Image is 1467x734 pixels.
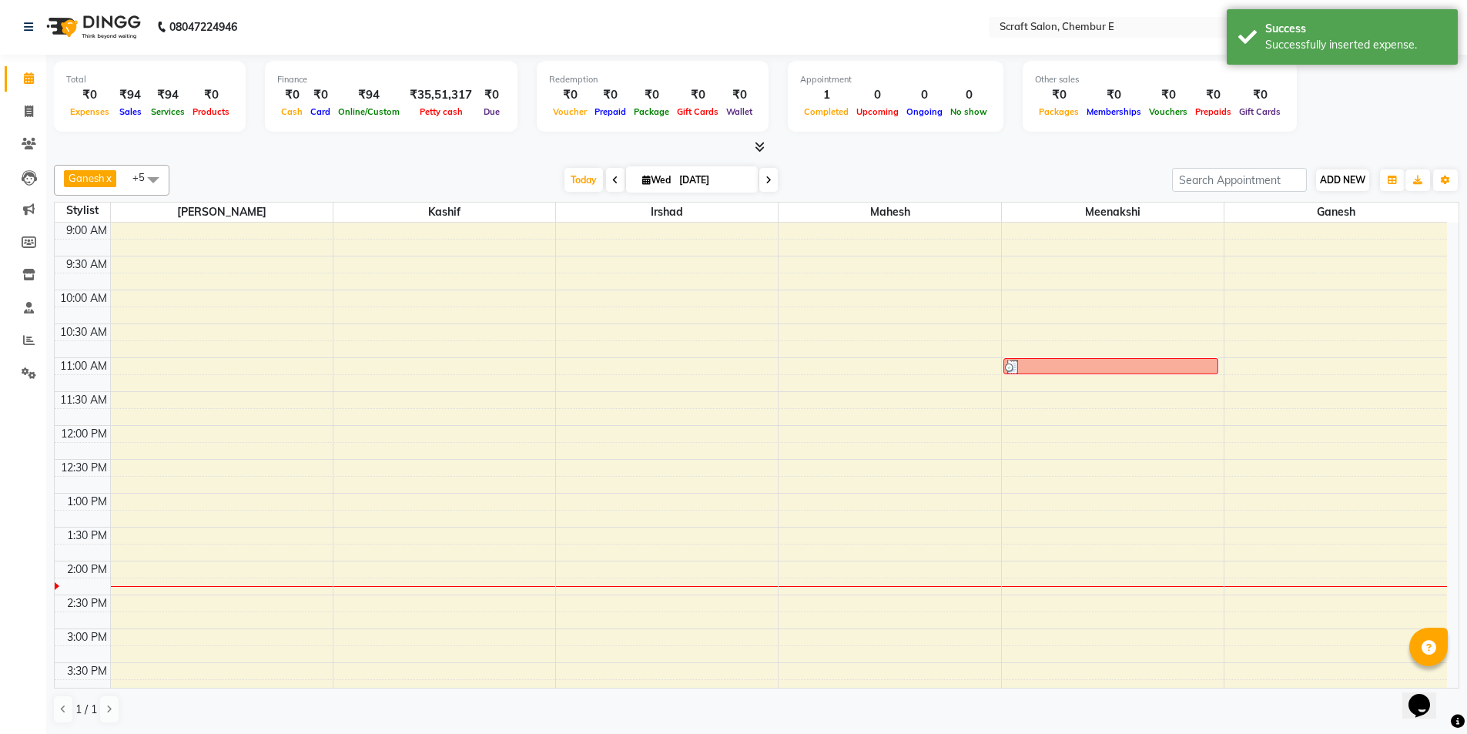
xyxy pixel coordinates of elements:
div: 3:30 PM [64,663,110,679]
div: ₹0 [1191,86,1235,104]
div: ₹0 [66,86,113,104]
div: 12:30 PM [58,460,110,476]
div: 2:30 PM [64,595,110,612]
span: Services [147,106,189,117]
span: Mahesh [779,203,1000,222]
span: Petty cash [416,106,467,117]
div: 11:30 AM [57,392,110,408]
span: Ganesh [1224,203,1447,222]
div: Successfully inserted expense. [1265,37,1446,53]
span: Completed [800,106,852,117]
div: Success [1265,21,1446,37]
div: 0 [852,86,903,104]
a: x [105,172,112,184]
div: ₹0 [591,86,630,104]
div: 11:00 AM [57,358,110,374]
div: ₹35,51,317 [404,86,478,104]
span: Ongoing [903,106,946,117]
span: ADD NEW [1320,174,1365,186]
div: Stylist [55,203,110,219]
div: ₹0 [1145,86,1191,104]
div: 9:00 AM [63,223,110,239]
div: Redemption [549,73,756,86]
div: nitya, TK01, 11:00 AM-11:15 AM, THREADING - Eyebrows (₹80) [1004,359,1217,374]
span: Expenses [66,106,113,117]
span: Voucher [549,106,591,117]
div: Appointment [800,73,991,86]
div: 9:30 AM [63,256,110,273]
span: Packages [1035,106,1083,117]
span: [PERSON_NAME] [111,203,333,222]
span: Upcoming [852,106,903,117]
div: ₹0 [1235,86,1284,104]
div: 3:00 PM [64,629,110,645]
span: Meenakshi [1002,203,1224,222]
div: ₹0 [673,86,722,104]
span: Irshad [556,203,778,222]
div: ₹0 [306,86,334,104]
div: ₹0 [722,86,756,104]
span: Vouchers [1145,106,1191,117]
span: Sales [116,106,146,117]
div: Other sales [1035,73,1284,86]
div: 10:00 AM [57,290,110,307]
div: ₹94 [147,86,189,104]
div: 1:30 PM [64,528,110,544]
span: Online/Custom [334,106,404,117]
button: ADD NEW [1316,169,1369,191]
span: Wallet [722,106,756,117]
span: Gift Cards [1235,106,1284,117]
span: Prepaids [1191,106,1235,117]
div: 0 [903,86,946,104]
div: ₹94 [113,86,147,104]
div: ₹0 [478,86,505,104]
span: Package [630,106,673,117]
div: 10:30 AM [57,324,110,340]
div: Finance [277,73,505,86]
div: ₹0 [277,86,306,104]
div: 1:00 PM [64,494,110,510]
span: Ganesh [69,172,105,184]
input: Search Appointment [1172,168,1307,192]
div: Total [66,73,233,86]
div: 2:00 PM [64,561,110,578]
span: Memberships [1083,106,1145,117]
div: 12:00 PM [58,426,110,442]
span: 1 / 1 [75,702,97,718]
span: Due [480,106,504,117]
span: Gift Cards [673,106,722,117]
span: No show [946,106,991,117]
span: Prepaid [591,106,630,117]
div: 0 [946,86,991,104]
div: ₹0 [189,86,233,104]
span: Wed [638,174,675,186]
div: ₹0 [630,86,673,104]
div: ₹0 [1035,86,1083,104]
span: Today [564,168,603,192]
span: +5 [132,171,156,183]
iframe: chat widget [1402,672,1452,719]
img: logo [39,5,145,49]
span: Products [189,106,233,117]
div: ₹94 [334,86,404,104]
input: 2025-09-03 [675,169,752,192]
span: Cash [277,106,306,117]
b: 08047224946 [169,5,237,49]
span: Card [306,106,334,117]
div: 1 [800,86,852,104]
div: ₹0 [1083,86,1145,104]
div: ₹0 [549,86,591,104]
span: Kashif [333,203,555,222]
